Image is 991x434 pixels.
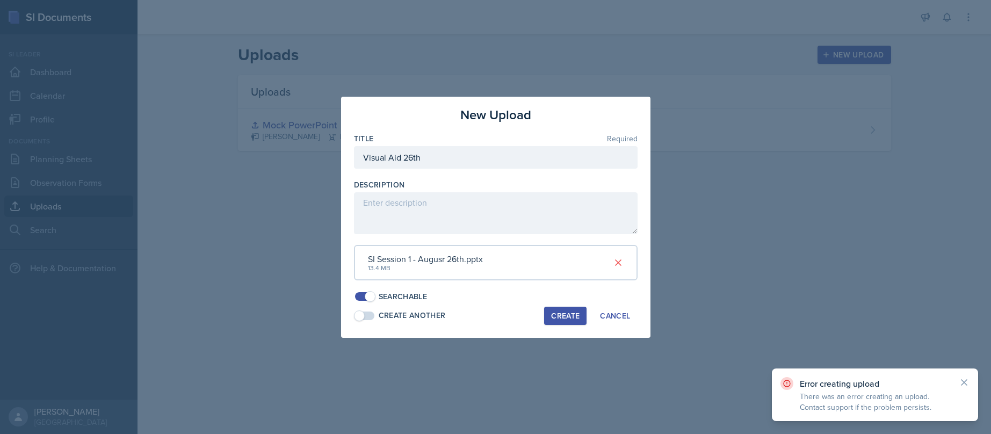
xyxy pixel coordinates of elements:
[460,105,531,125] h3: New Upload
[368,263,483,273] div: 13.4 MB
[379,310,446,321] div: Create Another
[600,312,630,320] div: Cancel
[593,307,637,325] button: Cancel
[544,307,587,325] button: Create
[368,252,483,265] div: SI Session 1 - Augusr 26th.pptx
[607,135,638,142] span: Required
[354,179,405,190] label: Description
[800,378,950,389] p: Error creating upload
[354,133,374,144] label: Title
[551,312,580,320] div: Create
[379,291,428,302] div: Searchable
[800,391,950,413] p: There was an error creating an upload. Contact support if the problem persists.
[354,146,638,169] input: Enter title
